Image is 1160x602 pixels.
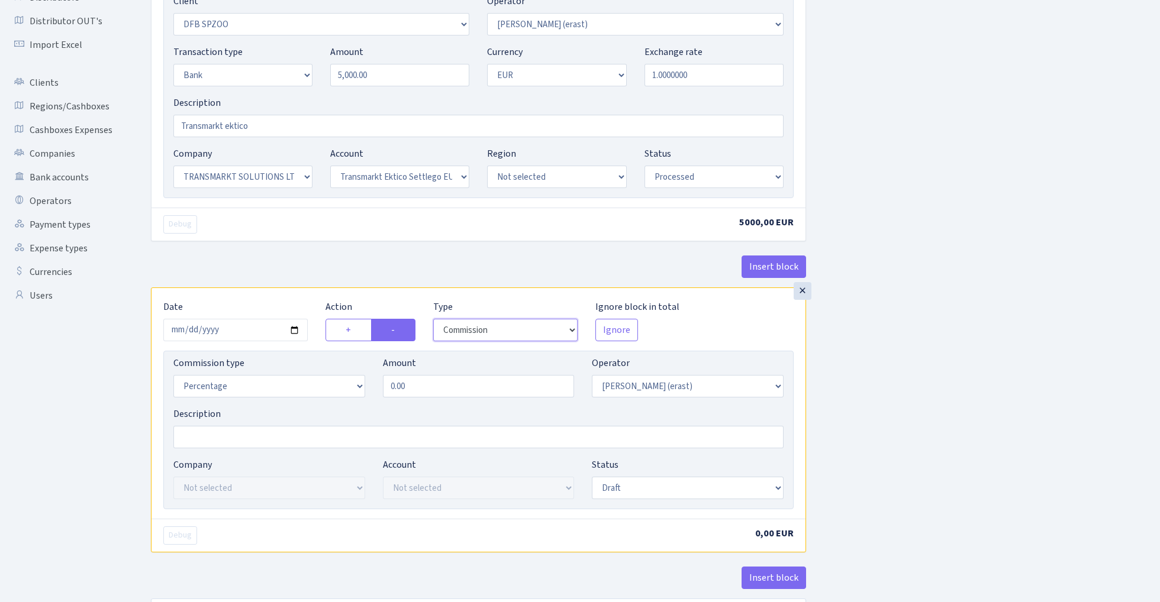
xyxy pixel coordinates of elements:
[592,458,618,472] label: Status
[383,458,416,472] label: Account
[326,300,352,314] label: Action
[330,147,363,161] label: Account
[173,458,212,472] label: Company
[173,407,221,421] label: Description
[487,45,523,59] label: Currency
[173,356,244,370] label: Commission type
[163,215,197,234] button: Debug
[794,282,811,300] div: ×
[173,45,243,59] label: Transaction type
[645,45,703,59] label: Exchange rate
[487,147,516,161] label: Region
[383,356,416,370] label: Amount
[326,319,372,341] label: +
[755,527,794,540] span: 0,00 EUR
[6,33,124,57] a: Import Excel
[6,118,124,142] a: Cashboxes Expenses
[371,319,415,341] label: -
[592,356,630,370] label: Operator
[6,189,124,213] a: Operators
[173,147,212,161] label: Company
[739,216,794,229] span: 5000,00 EUR
[163,526,197,545] button: Debug
[6,237,124,260] a: Expense types
[6,213,124,237] a: Payment types
[6,284,124,308] a: Users
[6,260,124,284] a: Currencies
[742,255,806,278] button: Insert block
[173,96,221,110] label: Description
[742,567,806,589] button: Insert block
[6,9,124,33] a: Distributor OUT's
[6,71,124,95] a: Clients
[6,142,124,166] a: Companies
[6,166,124,189] a: Bank accounts
[645,147,671,161] label: Status
[595,300,679,314] label: Ignore block in total
[6,95,124,118] a: Regions/Cashboxes
[163,300,183,314] label: Date
[595,319,638,341] button: Ignore
[433,300,453,314] label: Type
[330,45,363,59] label: Amount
